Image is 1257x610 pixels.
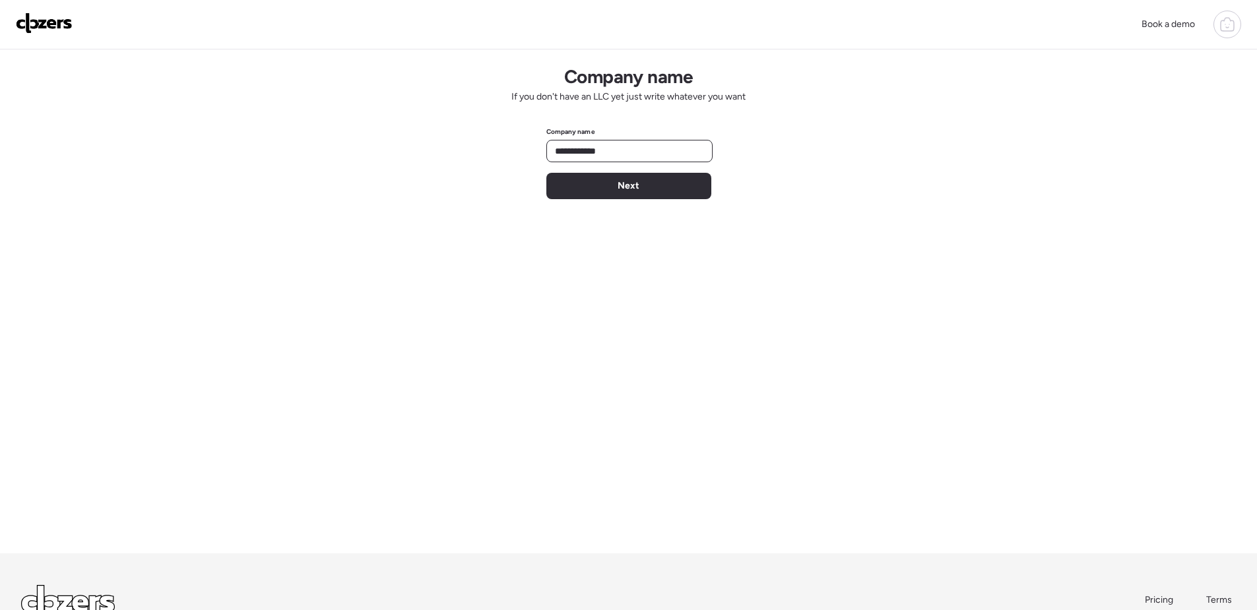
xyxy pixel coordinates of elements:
a: Terms [1206,594,1236,607]
span: If you don't have an LLC yet just write whatever you want [511,90,746,104]
span: Terms [1206,594,1232,605]
span: Pricing [1145,594,1173,605]
img: Logo [16,13,73,34]
a: Pricing [1145,594,1175,607]
label: Company name [546,127,595,136]
span: Next [618,179,639,193]
h1: Company name [564,65,693,88]
span: Book a demo [1142,18,1195,30]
